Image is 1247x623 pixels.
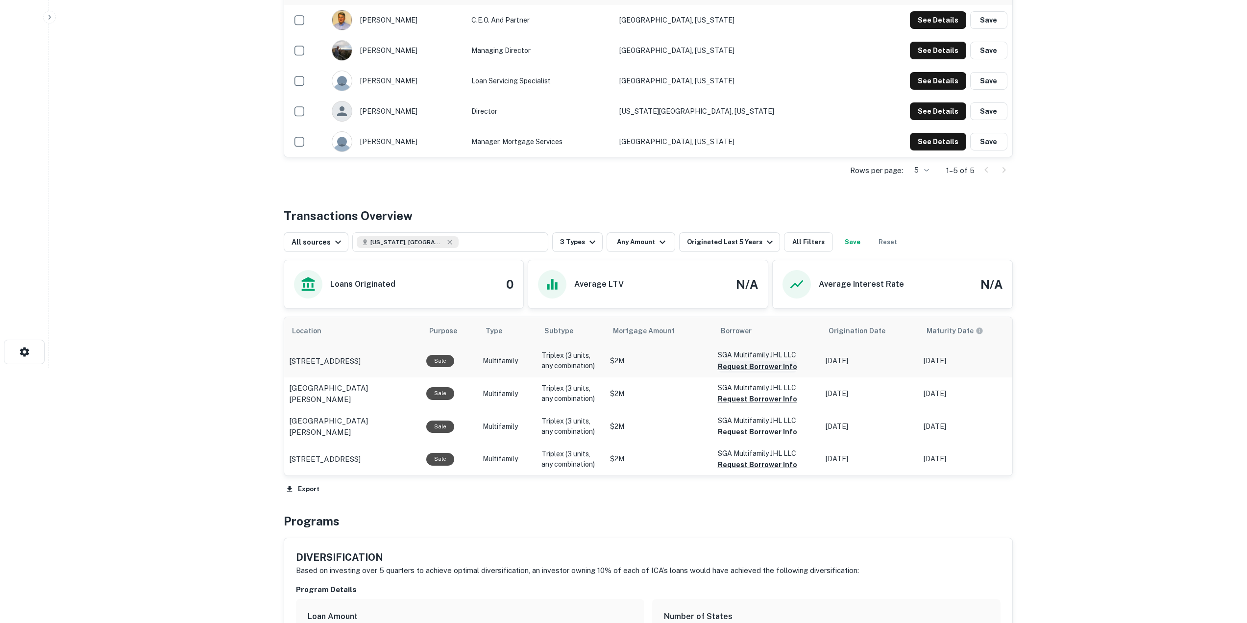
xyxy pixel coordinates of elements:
button: Save [970,133,1007,150]
p: [DATE] [826,389,914,399]
button: Reset [872,232,904,252]
p: Multifamily [483,389,532,399]
span: [US_STATE], [GEOGRAPHIC_DATA] [370,238,444,247]
button: All Filters [784,232,833,252]
h5: DIVERSIFICATION [296,550,859,565]
p: Triplex (3 units, any combination) [541,449,600,470]
p: [GEOGRAPHIC_DATA][PERSON_NAME] [289,382,416,405]
h4: 0 [506,275,513,293]
td: [US_STATE][GEOGRAPHIC_DATA], [US_STATE] [614,96,855,126]
h6: Average LTV [574,278,624,290]
p: $2M [610,422,708,432]
button: See Details [910,11,966,29]
button: Save [970,102,1007,120]
div: Sale [426,387,454,399]
p: SGA Multifamily JHL LLC [718,448,816,459]
p: [DATE] [924,454,1012,464]
th: Origination Date [821,317,919,345]
p: [DATE] [924,422,1012,432]
button: Export [284,482,322,497]
p: 1–5 of 5 [946,165,975,176]
img: 9c8pery4andzj6ohjkjp54ma2 [332,132,352,151]
span: Subtype [544,325,573,337]
button: All sources [284,232,348,252]
h4: N/A [980,275,1002,293]
a: [GEOGRAPHIC_DATA][PERSON_NAME] [289,415,416,438]
div: Sale [426,453,454,465]
button: See Details [910,42,966,59]
img: 1517722377105 [332,41,352,60]
p: SGA Multifamily JHL LLC [718,382,816,393]
h6: Average Interest Rate [819,278,904,290]
p: Triplex (3 units, any combination) [541,383,600,404]
div: Sale [426,421,454,433]
div: 5 [907,163,930,177]
p: Multifamily [483,422,532,432]
p: [DATE] [826,422,914,432]
td: Director [466,96,614,126]
p: Rows per page: [850,165,903,176]
td: Loan Servicing Specialist [466,66,614,96]
th: Type [478,317,537,345]
button: Save [970,72,1007,90]
iframe: Chat Widget [1198,545,1247,592]
h6: Number of States [664,611,989,623]
div: scrollable content [284,317,1012,475]
h6: Loan Amount [308,611,633,623]
p: $2M [610,454,708,464]
p: SGA Multifamily JHL LLC [718,415,816,426]
button: See Details [910,72,966,90]
th: Mortgage Amount [605,317,713,345]
th: Purpose [421,317,478,345]
h4: N/A [736,275,758,293]
th: Subtype [537,317,605,345]
button: See Details [910,133,966,150]
button: Request Borrower Info [718,459,797,471]
p: [DATE] [924,389,1012,399]
div: Maturity dates displayed may be estimated. Please contact the lender for the most accurate maturi... [927,325,983,336]
p: [STREET_ADDRESS] [289,453,361,465]
p: Triplex (3 units, any combination) [541,416,600,437]
button: Save [970,42,1007,59]
p: SGA Multifamily JHL LLC [718,349,816,360]
td: C.E.O. and Partner [466,5,614,35]
th: Location [284,317,421,345]
p: [DATE] [826,454,914,464]
div: [PERSON_NAME] [332,101,462,122]
span: Location [292,325,334,337]
td: [GEOGRAPHIC_DATA], [US_STATE] [614,35,855,66]
td: [GEOGRAPHIC_DATA], [US_STATE] [614,66,855,96]
p: $2M [610,389,708,399]
span: Origination Date [829,325,898,337]
p: Triplex (3 units, any combination) [541,350,600,371]
h6: Program Details [296,584,1001,596]
div: [PERSON_NAME] [332,71,462,91]
button: Save your search to get updates of matches that match your search criteria. [837,232,868,252]
td: Managing Director [466,35,614,66]
h6: Maturity Date [927,325,974,336]
th: Borrower [713,317,821,345]
p: Multifamily [483,454,532,464]
div: All sources [292,236,344,248]
p: [DATE] [924,356,1012,366]
img: 1516272172087 [332,10,352,30]
button: Any Amount [607,232,675,252]
div: [PERSON_NAME] [332,40,462,61]
p: [DATE] [826,356,914,366]
span: Purpose [429,325,470,337]
div: [PERSON_NAME] [332,131,462,152]
p: [STREET_ADDRESS] [289,355,361,367]
p: $2M [610,356,708,366]
td: Manager, Mortgage Services [466,126,614,157]
p: Based on investing over 5 quarters to achieve optimal diversification, an investor owning 10% of ... [296,565,859,576]
a: [STREET_ADDRESS] [289,453,416,465]
button: 3 Types [552,232,603,252]
span: Maturity dates displayed may be estimated. Please contact the lender for the most accurate maturi... [927,325,996,336]
button: See Details [910,102,966,120]
td: [GEOGRAPHIC_DATA], [US_STATE] [614,5,855,35]
p: Multifamily [483,356,532,366]
th: Maturity dates displayed may be estimated. Please contact the lender for the most accurate maturi... [919,317,1017,345]
button: Request Borrower Info [718,426,797,438]
h4: Transactions Overview [284,207,413,224]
